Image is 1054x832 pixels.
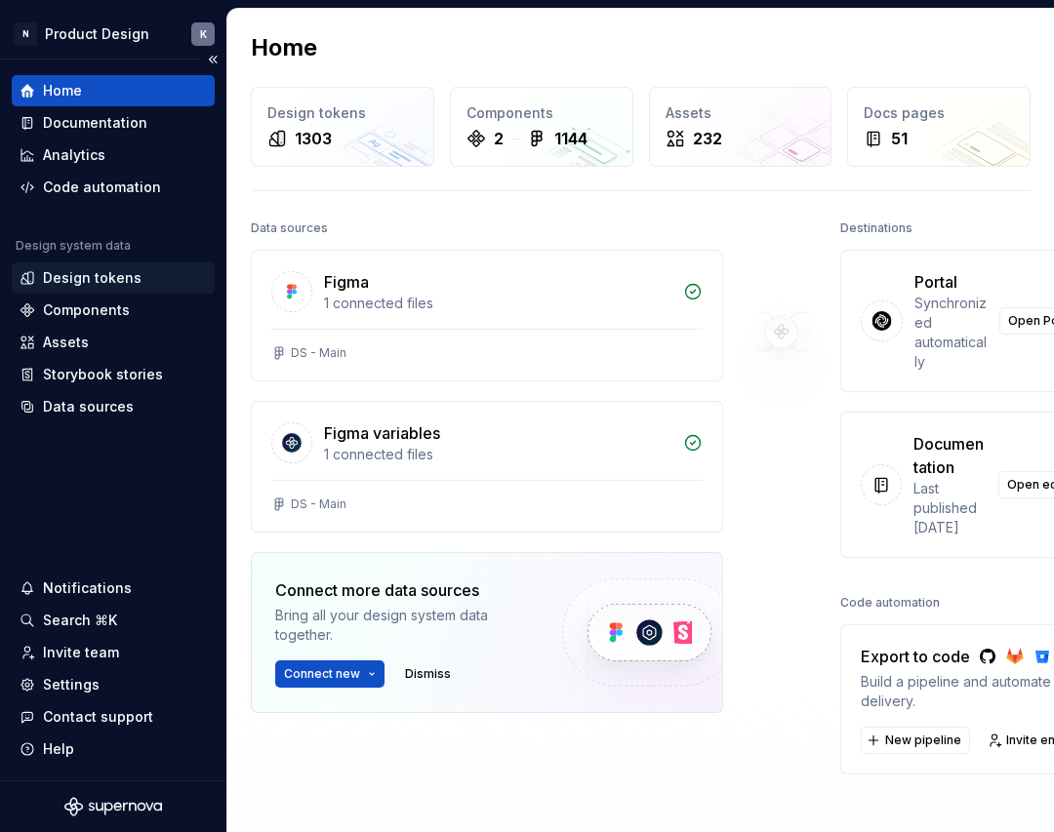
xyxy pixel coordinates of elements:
div: 1 connected files [324,445,671,464]
div: N [14,22,37,46]
a: Components21144 [450,87,633,167]
a: Figma1 connected filesDS - Main [251,250,723,381]
a: Data sources [12,391,215,422]
a: Components [12,295,215,326]
span: New pipeline [885,733,961,748]
div: Destinations [840,215,912,242]
div: Analytics [43,145,105,165]
span: Dismiss [405,666,451,682]
a: Invite team [12,637,215,668]
div: Help [43,739,74,759]
button: Connect new [275,660,385,688]
div: Docs pages [864,103,1014,123]
div: Storybook stories [43,365,163,384]
div: Contact support [43,707,153,727]
div: Figma variables [324,421,440,445]
a: Assets [12,327,215,358]
div: 1 connected files [324,294,671,313]
button: Contact support [12,701,215,733]
svg: Supernova Logo [64,797,162,816]
div: Design tokens [267,103,418,123]
button: New pipeline [861,727,970,754]
a: Design tokens [12,262,215,294]
div: Last published [DATE] [913,479,987,537]
div: Figma [324,270,369,294]
div: 1303 [295,127,332,150]
div: Connect more data sources [275,578,529,602]
div: Documentation [43,113,147,133]
a: Home [12,75,215,106]
span: Connect new [284,666,360,682]
div: Notifications [43,578,132,598]
button: Collapse sidebar [199,46,226,73]
div: Home [43,81,82,100]
div: Data sources [251,215,328,242]
div: Data sources [43,397,134,416]
div: Invite team [43,643,119,662]
a: Storybook stories [12,359,215,390]
button: Notifications [12,573,215,604]
div: 1144 [554,127,588,150]
a: Figma variables1 connected filesDS - Main [251,401,723,533]
a: Settings [12,669,215,700]
div: Components [466,103,617,123]
div: Settings [43,675,100,694]
a: Documentation [12,107,215,139]
button: Help [12,733,215,765]
div: Code automation [840,589,940,616]
div: Portal [914,270,957,294]
div: Design tokens [43,268,142,288]
a: Design tokens1303 [251,87,434,167]
div: Assets [43,333,89,352]
a: Docs pages51 [847,87,1031,167]
div: Assets [666,103,816,123]
div: K [200,26,207,42]
a: Assets232 [649,87,832,167]
button: NProduct DesignK [4,13,223,55]
div: Synchronized automatically [914,294,988,372]
div: Product Design [45,24,149,44]
div: Components [43,300,130,320]
div: Documentation [913,432,987,479]
div: 232 [693,127,722,150]
button: Dismiss [396,660,460,688]
a: Code automation [12,172,215,203]
div: 51 [891,127,908,150]
div: Code automation [43,178,161,197]
div: DS - Main [291,496,346,512]
div: Design system data [16,238,131,254]
div: DS - Main [291,345,346,361]
a: Analytics [12,139,215,171]
div: Search ⌘K [43,611,117,630]
div: Bring all your design system data together. [275,606,529,645]
div: 2 [494,127,504,150]
h2: Home [251,32,317,63]
button: Search ⌘K [12,605,215,636]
